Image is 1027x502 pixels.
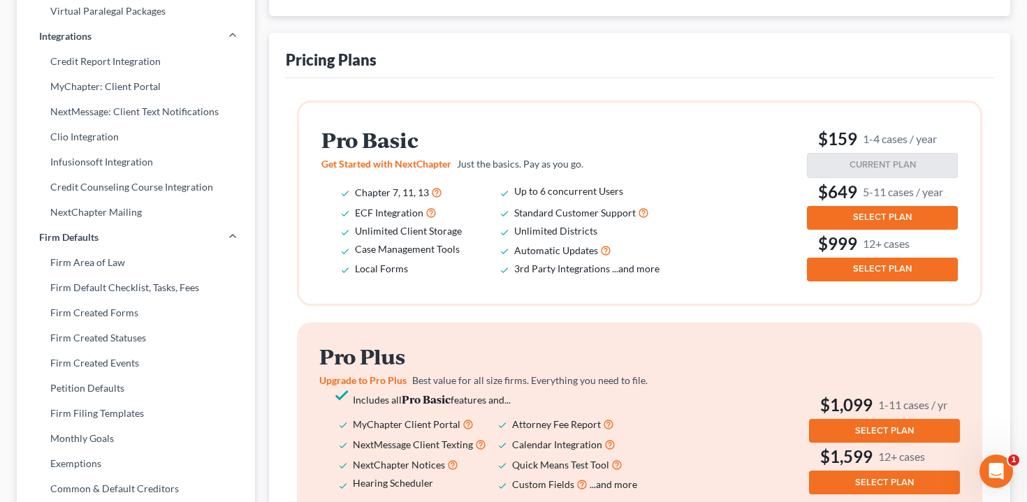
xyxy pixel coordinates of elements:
[353,459,445,471] span: NextChapter Notices
[17,175,255,200] a: Credit Counseling Course Integration
[412,374,648,386] span: Best value for all size firms. Everything you need to file.
[286,50,377,70] div: Pricing Plans
[863,184,943,199] small: 5-11 cases / year
[979,455,1013,488] iframe: Intercom live chat
[850,159,916,170] span: CURRENT PLAN
[17,376,255,401] a: Petition Defaults
[321,158,451,170] span: Get Started with NextChapter
[17,451,255,476] a: Exemptions
[319,345,677,368] h2: Pro Plus
[457,158,583,170] span: Just the basics. Pay as you go.
[855,477,914,488] span: SELECT PLAN
[863,236,910,251] small: 12+ cases
[353,477,433,489] span: Hearing Scheduler
[319,374,407,386] span: Upgrade to Pro Plus
[17,275,255,300] a: Firm Default Checklist, Tasks, Fees
[807,153,958,178] button: CURRENT PLAN
[514,244,598,256] span: Automatic Updates
[17,325,255,350] a: Firm Created Statuses
[853,212,912,223] span: SELECT PLAN
[807,128,958,150] h3: $159
[514,263,610,274] span: 3rd Party Integrations
[807,181,958,203] h3: $649
[807,232,958,255] h3: $999
[809,419,960,443] button: SELECT PLAN
[321,128,679,152] h2: Pro Basic
[17,225,255,250] a: Firm Defaults
[855,425,914,436] span: SELECT PLAN
[514,207,636,219] span: Standard Customer Support
[17,149,255,175] a: Infusionsoft Integration
[590,478,637,490] span: ...and more
[17,24,255,49] a: Integrations
[17,300,255,325] a: Firm Created Forms
[17,250,255,275] a: Firm Area of Law
[17,426,255,451] a: Monthly Goals
[863,131,937,146] small: 1-4 cases / year
[39,230,99,244] span: Firm Defaults
[39,29,92,43] span: Integrations
[17,49,255,74] a: Credit Report Integration
[809,471,960,494] button: SELECT PLAN
[878,397,947,412] small: 1-11 cases / yr
[17,124,255,149] a: Clio Integration
[355,243,460,255] span: Case Management Tools
[355,186,429,198] span: Chapter 7, 11, 13
[612,263,660,274] span: ...and more
[355,225,462,237] span: Unlimited Client Storage
[353,438,473,450] span: NextMessage Client Texting
[512,459,609,471] span: Quick Means Test Tool
[853,263,912,274] span: SELECT PLAN
[17,74,255,99] a: MyChapter: Client Portal
[402,392,451,406] strong: Pro Basic
[809,394,960,416] h3: $1,099
[17,350,255,376] a: Firm Created Events
[514,185,623,197] span: Up to 6 concurrent Users
[1008,455,1019,466] span: 1
[514,225,597,237] span: Unlimited Districts
[809,445,960,468] h3: $1,599
[17,200,255,225] a: NextChapter Mailing
[355,263,408,274] span: Local Forms
[353,418,460,430] span: MyChapter Client Portal
[807,258,958,281] button: SELECT PLAN
[353,394,511,406] span: Includes all features and...
[355,207,423,219] span: ECF Integration
[878,449,925,464] small: 12+ cases
[512,438,602,450] span: Calendar Integration
[512,478,574,490] span: Custom Fields
[807,206,958,230] button: SELECT PLAN
[17,99,255,124] a: NextMessage: Client Text Notifications
[17,476,255,501] a: Common & Default Creditors
[512,418,601,430] span: Attorney Fee Report
[17,401,255,426] a: Firm Filing Templates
